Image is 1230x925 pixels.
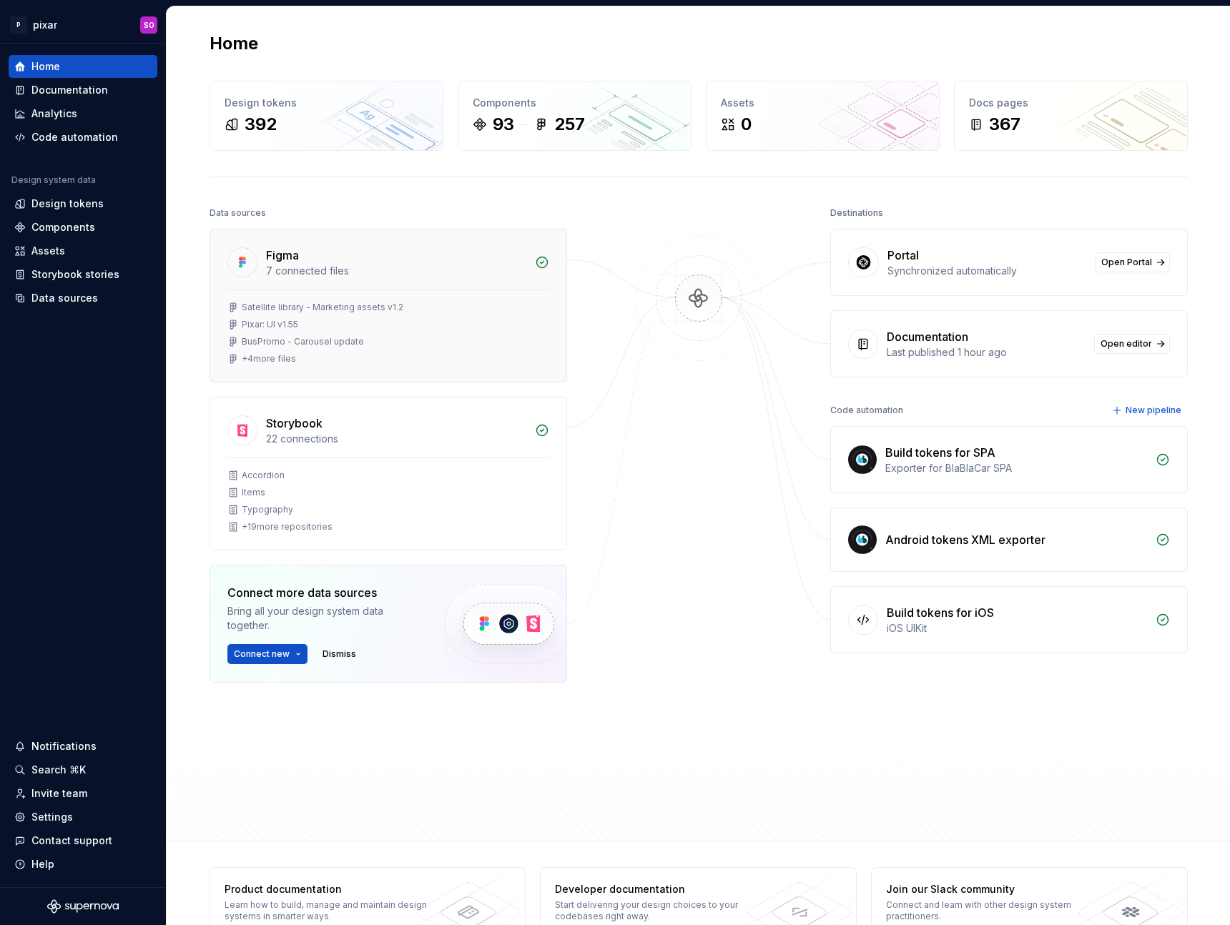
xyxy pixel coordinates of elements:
span: Open Portal [1101,257,1152,268]
div: Analytics [31,107,77,121]
div: + 19 more repositories [242,521,333,533]
div: Components [31,220,95,234]
button: Search ⌘K [9,758,157,781]
div: Synchronized automatically [887,264,1086,278]
div: 93 [493,113,514,136]
div: Build tokens for iOS [887,604,994,621]
div: Accordion [242,470,285,481]
div: Notifications [31,739,97,753]
span: Dismiss [323,648,356,660]
div: Start delivering your design choices to your codebases right away. [555,899,763,922]
div: Search ⌘K [31,763,86,777]
div: 7 connected files [266,264,526,278]
a: Assets0 [706,81,940,151]
a: Storybook stories [9,263,157,286]
div: Help [31,857,54,871]
div: 0 [741,113,752,136]
div: Design system data [11,174,96,186]
div: Documentation [887,328,968,345]
span: Connect new [234,648,290,660]
div: Developer documentation [555,882,763,896]
a: Docs pages367 [954,81,1188,151]
div: Items [242,487,265,498]
div: 22 connections [266,432,526,446]
a: Invite team [9,782,157,805]
div: BusPromo - Carousel update [242,336,364,347]
div: Storybook stories [31,267,119,282]
button: Dismiss [316,644,363,664]
div: Assets [721,96,925,110]
div: Build tokens for SPA [885,444,995,461]
div: 257 [554,113,585,136]
div: Bring all your design system data together. [227,604,420,633]
div: Pixar: UI v1.55 [242,319,298,330]
div: Satellite library - Marketing assets v1.2 [242,302,403,313]
div: Data sources [31,291,98,305]
button: Connect new [227,644,307,664]
div: iOS UIKit [887,621,1147,635]
div: Connect more data sources [227,584,420,601]
a: Figma7 connected filesSatellite library - Marketing assets v1.2Pixar: UI v1.55BusPromo - Carousel... [210,229,567,382]
div: 367 [989,113,1020,136]
a: Home [9,55,157,78]
div: Design tokens [31,197,104,211]
div: Destinations [830,203,883,223]
a: Components93257 [458,81,692,151]
div: Code automation [31,130,118,144]
button: Notifications [9,735,157,758]
div: Assets [31,244,65,258]
svg: Supernova Logo [47,899,119,914]
div: Product documentation [225,882,433,896]
a: Design tokens [9,192,157,215]
a: Design tokens392 [210,81,443,151]
div: P [10,16,27,34]
div: Portal [887,247,919,264]
a: Storybook22 connectionsAccordionItemsTypography+19more repositories [210,397,567,550]
a: Assets [9,239,157,262]
span: New pipeline [1126,405,1181,416]
a: Analytics [9,102,157,125]
div: Code automation [830,400,903,420]
a: Code automation [9,126,157,149]
div: Documentation [31,83,108,97]
a: Data sources [9,287,157,310]
div: 392 [245,113,277,136]
button: New pipeline [1108,400,1188,420]
div: Join our Slack community [886,882,1094,896]
div: Design tokens [225,96,428,110]
div: Home [31,59,60,74]
a: Open Portal [1095,252,1170,272]
a: Components [9,216,157,239]
a: Settings [9,806,157,828]
span: Open editor [1101,338,1152,350]
div: Contact support [31,834,112,848]
button: Contact support [9,829,157,852]
a: Open editor [1094,334,1170,354]
div: Docs pages [969,96,1173,110]
div: Android tokens XML exporter [885,531,1045,548]
div: Exporter for BlaBlaCar SPA [885,461,1147,475]
div: Typography [242,504,293,515]
div: Storybook [266,415,323,432]
div: Settings [31,810,73,824]
div: Connect and learn with other design system practitioners. [886,899,1094,922]
div: Learn how to build, manage and maintain design systems in smarter ways. [225,899,433,922]
div: Invite team [31,786,87,801]
div: + 4 more files [242,353,296,365]
div: SO [144,19,154,31]
div: Figma [266,247,299,264]
button: Help [9,853,157,876]
div: Data sources [210,203,266,223]
a: Documentation [9,79,157,102]
button: PpixarSO [3,9,163,40]
div: pixar [33,18,57,32]
div: Last published 1 hour ago [887,345,1086,360]
h2: Home [210,32,258,55]
div: Components [473,96,676,110]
